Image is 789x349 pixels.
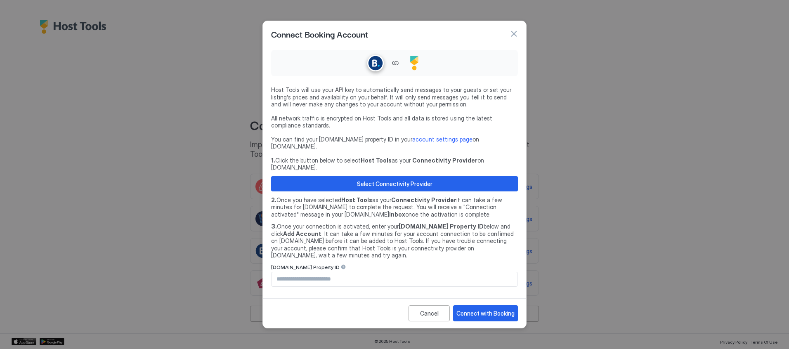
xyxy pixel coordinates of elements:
div: Connect with Booking [456,309,515,318]
div: Cancel [420,309,439,318]
input: Input Field [272,272,517,286]
a: account settings page [412,136,472,143]
b: Connectivity Provider [391,196,456,203]
span: Once you have selected as your it can take a few minutes for [DOMAIN_NAME] to complete the reques... [271,196,518,218]
span: All network traffic is encrypted on Host Tools and all data is stored using the latest compliance... [271,115,518,129]
span: Once your connection is activated, enter your below and click . It can take a few minutes for you... [271,223,518,259]
button: Connect with Booking [453,305,518,321]
b: Add Account [283,230,321,237]
div: Select Connectivity Provider [357,179,432,188]
span: Click the button below to select as your on [DOMAIN_NAME]. [271,157,518,171]
span: Host Tools will use your API key to automatically send messages to your guests or set your listin... [271,86,518,108]
b: [DOMAIN_NAME] Property ID [399,223,484,230]
b: Host Tools [361,157,392,164]
span: Connect Booking Account [271,28,368,40]
b: Host Tools [341,196,372,203]
button: Select Connectivity Provider [271,176,518,191]
b: Inbox [389,211,405,218]
button: Cancel [409,305,450,321]
span: [DOMAIN_NAME] Property ID [271,264,340,270]
b: 2. [271,196,276,203]
span: You can find your [DOMAIN_NAME] property ID in your on [DOMAIN_NAME]. [271,136,518,150]
b: Connectivity Provider [412,157,477,164]
b: 3. [271,223,277,230]
b: 1. [271,157,275,164]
